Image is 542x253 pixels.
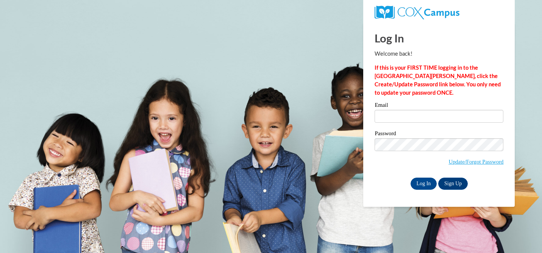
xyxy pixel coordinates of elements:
label: Email [375,102,503,110]
strong: If this is your FIRST TIME logging in to the [GEOGRAPHIC_DATA][PERSON_NAME], click the Create/Upd... [375,64,501,96]
a: Sign Up [438,178,468,190]
a: COX Campus [375,9,459,15]
a: Update/Forgot Password [448,159,503,165]
p: Welcome back! [375,50,503,58]
label: Password [375,131,503,138]
h1: Log In [375,30,503,46]
img: COX Campus [375,6,459,19]
input: Log In [411,178,437,190]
